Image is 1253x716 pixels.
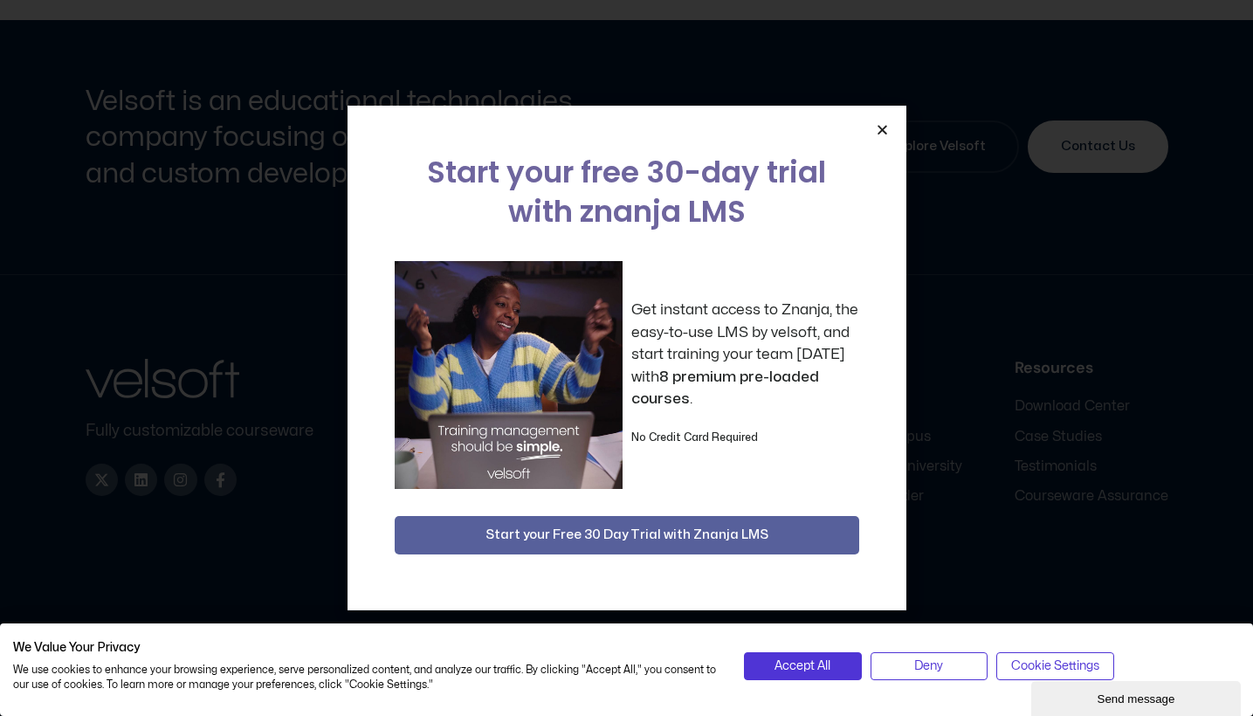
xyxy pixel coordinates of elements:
[395,261,623,489] img: a woman sitting at her laptop dancing
[744,652,861,680] button: Accept all cookies
[485,525,768,546] span: Start your Free 30 Day Trial with Znanja LMS
[13,640,718,656] h2: We Value Your Privacy
[775,657,830,676] span: Accept All
[395,516,859,554] button: Start your Free 30 Day Trial with Znanja LMS
[876,123,889,136] a: Close
[13,663,718,692] p: We use cookies to enhance your browsing experience, serve personalized content, and analyze our t...
[996,652,1113,680] button: Adjust cookie preferences
[631,299,859,410] p: Get instant access to Znanja, the easy-to-use LMS by velsoft, and start training your team [DATE]...
[631,432,758,443] strong: No Credit Card Required
[914,657,943,676] span: Deny
[631,369,819,407] strong: 8 premium pre-loaded courses
[871,652,988,680] button: Deny all cookies
[395,153,859,231] h2: Start your free 30-day trial with znanja LMS
[1031,678,1244,716] iframe: chat widget
[1011,657,1099,676] span: Cookie Settings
